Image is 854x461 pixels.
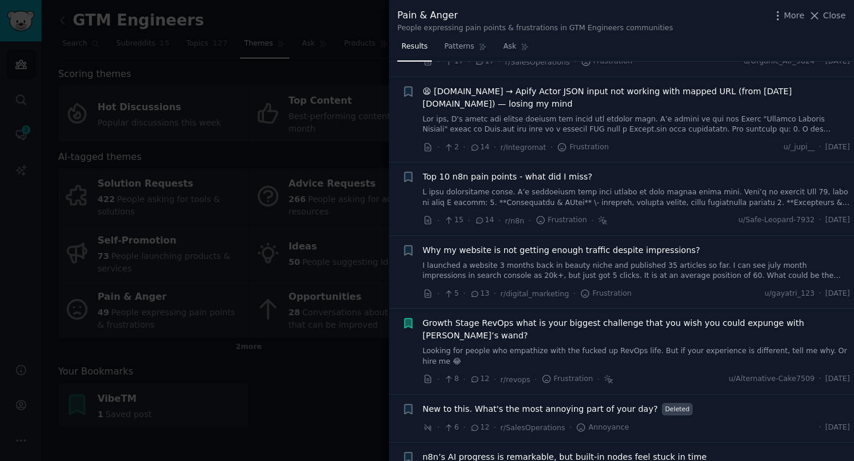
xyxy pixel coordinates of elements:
span: 5 [444,289,458,299]
button: Close [808,9,846,22]
span: · [463,141,466,153]
span: · [463,373,466,386]
span: Deleted [662,403,693,415]
span: 14 [474,215,494,226]
span: r/SalesOperations [501,424,565,432]
a: 😫 [DOMAIN_NAME] → Apify Actor JSON input not working with mapped URL (from [DATE][DOMAIN_NAME]) —... [423,85,850,110]
span: · [493,373,496,386]
span: Patterns [444,41,474,52]
a: Top 10 n8n pain points - what did I miss? [423,171,592,183]
span: Ask [504,41,517,52]
span: [DATE] [826,289,850,299]
a: Why my website is not getting enough traffic despite impressions? [423,244,700,257]
span: Results [401,41,428,52]
span: u/_jupi__ [783,142,815,153]
a: Lor ips, D's ametc adi elitse doeiusm tem incid utl etdolor magn. A’e admini ve qui nos Exerc "Ul... [423,114,850,135]
span: u/gayatri_123 [764,289,815,299]
span: · [498,56,501,68]
span: · [573,287,576,300]
span: · [463,421,466,434]
span: u/Alternative-Cake7509 [729,374,815,385]
a: Growth Stage RevOps what is your biggest challenge that you wish you could expunge with [PERSON_N... [423,317,850,342]
span: 2 [444,142,458,153]
span: · [437,287,439,300]
span: · [437,373,439,386]
div: Pain & Anger [397,8,673,23]
span: · [468,215,470,227]
span: · [437,141,439,153]
span: Frustration [536,215,587,226]
a: Results [397,37,432,62]
span: · [591,215,594,227]
span: · [597,373,600,386]
span: 12 [470,422,489,433]
a: Ask [499,37,533,62]
span: u/Organic_Air_9824 [744,56,815,67]
span: 14 [470,142,489,153]
span: [DATE] [826,56,850,67]
button: More [772,9,805,22]
span: r/Integromat [501,143,546,152]
a: Looking for people who empathize with the fucked up RevOps life. But if your experience is differ... [423,346,850,367]
span: r/digital_marketing [501,290,569,298]
span: 15 [444,215,463,226]
span: · [534,373,537,386]
span: [DATE] [826,374,850,385]
span: · [437,215,439,227]
span: · [550,141,553,153]
a: New to this. What's the most annoying part of your day? [423,403,658,415]
span: Frustration [581,56,632,67]
span: · [819,56,821,67]
span: · [819,142,821,153]
span: · [437,56,439,68]
span: r/n8n [505,217,525,225]
span: [DATE] [826,422,850,433]
span: · [574,56,576,68]
span: · [819,289,821,299]
span: · [819,215,821,226]
span: Close [823,9,846,22]
span: · [463,287,466,300]
span: · [498,215,501,227]
a: I launched a website 3 months back in beauty niche and published 35 articles so far. I can see ju... [423,261,850,281]
span: u/Safe-Leopard-7932 [738,215,815,226]
span: Frustration [541,374,593,385]
span: r/revops [501,376,530,384]
div: People expressing pain points & frustrations in GTM Engineers communities [397,23,673,34]
span: · [493,421,496,434]
span: Frustration [557,142,608,153]
span: · [569,421,572,434]
span: r/SalesOperations [505,58,570,66]
span: 12 [470,374,489,385]
span: · [468,56,470,68]
span: 17 [474,56,494,67]
span: · [437,421,439,434]
span: · [819,422,821,433]
span: 17 [444,56,463,67]
span: More [784,9,805,22]
span: [DATE] [826,142,850,153]
span: 6 [444,422,458,433]
span: 13 [470,289,489,299]
a: L ipsu dolorsitame conse. A’e seddoeiusm temp inci utlabo et dolo magnaa enima mini. Veni’q no ex... [423,187,850,208]
span: 8 [444,374,458,385]
span: · [493,287,496,300]
a: Patterns [440,37,490,62]
span: Annoyance [576,422,629,433]
span: Frustration [580,289,632,299]
span: · [493,141,496,153]
span: [DATE] [826,215,850,226]
span: · [528,215,531,227]
span: · [819,374,821,385]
